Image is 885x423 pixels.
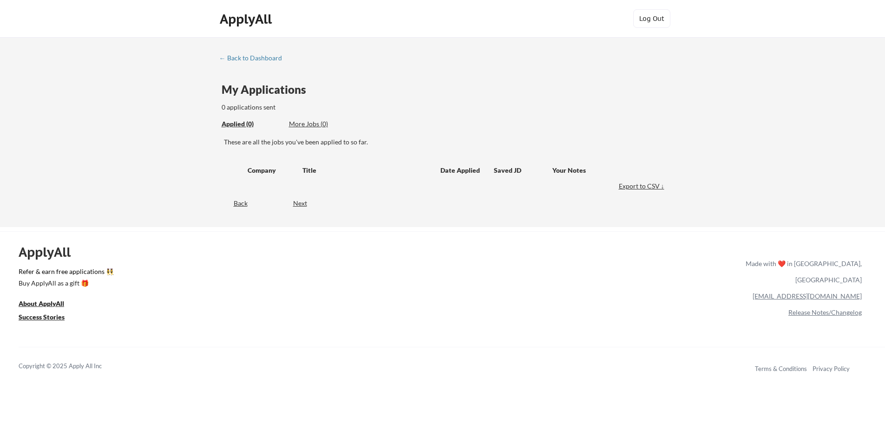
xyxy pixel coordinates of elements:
[222,119,282,129] div: Applied (0)
[19,313,65,321] u: Success Stories
[222,84,314,95] div: My Applications
[19,362,125,371] div: Copyright © 2025 Apply All Inc
[755,365,807,372] a: Terms & Conditions
[302,166,432,175] div: Title
[289,119,357,129] div: More Jobs (0)
[224,137,667,147] div: These are all the jobs you've been applied to so far.
[619,182,667,191] div: Export to CSV ↓
[552,166,658,175] div: Your Notes
[19,244,81,260] div: ApplyAll
[219,54,289,64] a: ← Back to Dashboard
[219,199,248,208] div: Back
[494,162,552,178] div: Saved JD
[19,268,551,278] a: Refer & earn free applications 👯‍♀️
[219,55,289,61] div: ← Back to Dashboard
[220,11,275,27] div: ApplyAll
[248,166,294,175] div: Company
[19,299,77,310] a: About ApplyAll
[19,312,77,324] a: Success Stories
[19,299,64,307] u: About ApplyAll
[813,365,850,372] a: Privacy Policy
[742,255,862,288] div: Made with ❤️ in [GEOGRAPHIC_DATA], [GEOGRAPHIC_DATA]
[293,199,318,208] div: Next
[753,292,862,300] a: [EMAIL_ADDRESS][DOMAIN_NAME]
[19,278,111,290] a: Buy ApplyAll as a gift 🎁
[440,166,481,175] div: Date Applied
[788,308,862,316] a: Release Notes/Changelog
[289,119,357,129] div: These are job applications we think you'd be a good fit for, but couldn't apply you to automatica...
[222,103,401,112] div: 0 applications sent
[222,119,282,129] div: These are all the jobs you've been applied to so far.
[633,9,670,28] button: Log Out
[19,280,111,286] div: Buy ApplyAll as a gift 🎁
